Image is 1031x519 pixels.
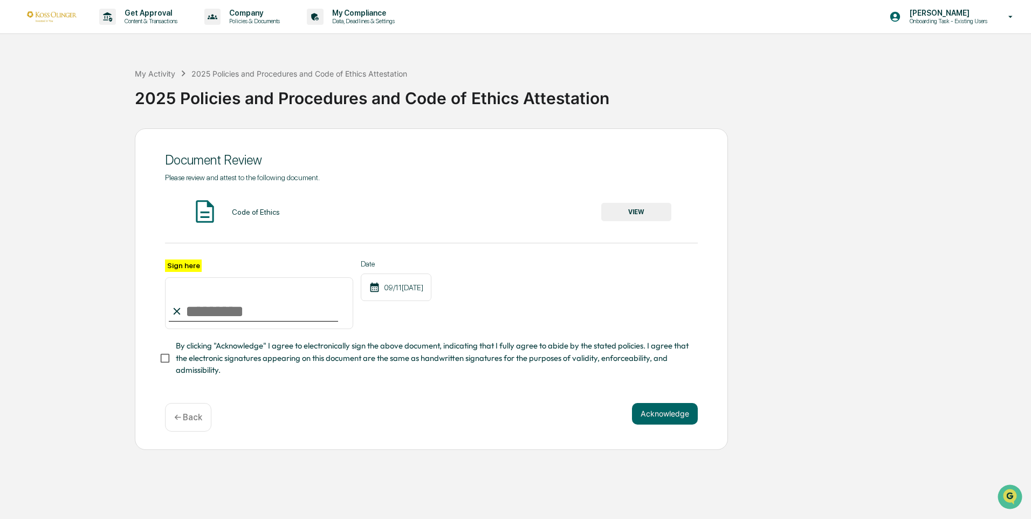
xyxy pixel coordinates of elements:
[191,69,407,78] div: 2025 Policies and Procedures and Code of Ethics Attestation
[191,198,218,225] img: Document Icon
[116,9,183,17] p: Get Approval
[107,183,130,191] span: Pylon
[26,11,78,22] img: logo
[165,152,698,168] div: Document Review
[11,23,196,40] p: How can we help?
[116,17,183,25] p: Content & Transactions
[901,9,993,17] p: [PERSON_NAME]
[232,208,280,216] div: Code of Ethics
[361,259,431,268] label: Date
[89,136,134,147] span: Attestations
[221,9,285,17] p: Company
[76,182,130,191] a: Powered byPylon
[361,274,431,301] div: 09/11[DATE]
[996,483,1026,513] iframe: Open customer support
[221,17,285,25] p: Policies & Documents
[22,156,68,167] span: Data Lookup
[78,137,87,146] div: 🗄️
[135,69,175,78] div: My Activity
[165,173,320,182] span: Please review and attest to the following document.
[11,137,19,146] div: 🖐️
[601,203,671,221] button: VIEW
[22,136,70,147] span: Preclearance
[37,83,177,93] div: Start new chat
[632,403,698,425] button: Acknowledge
[11,158,19,166] div: 🔎
[174,412,202,422] p: ← Back
[6,132,74,151] a: 🖐️Preclearance
[37,93,136,102] div: We're available if you need us!
[901,17,993,25] p: Onboarding Task - Existing Users
[324,17,400,25] p: Data, Deadlines & Settings
[135,80,1026,108] div: 2025 Policies and Procedures and Code of Ethics Attestation
[6,152,72,172] a: 🔎Data Lookup
[165,259,202,272] label: Sign here
[324,9,400,17] p: My Compliance
[11,83,30,102] img: 1746055101610-c473b297-6a78-478c-a979-82029cc54cd1
[176,340,689,376] span: By clicking "Acknowledge" I agree to electronically sign the above document, indicating that I fu...
[74,132,138,151] a: 🗄️Attestations
[183,86,196,99] button: Start new chat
